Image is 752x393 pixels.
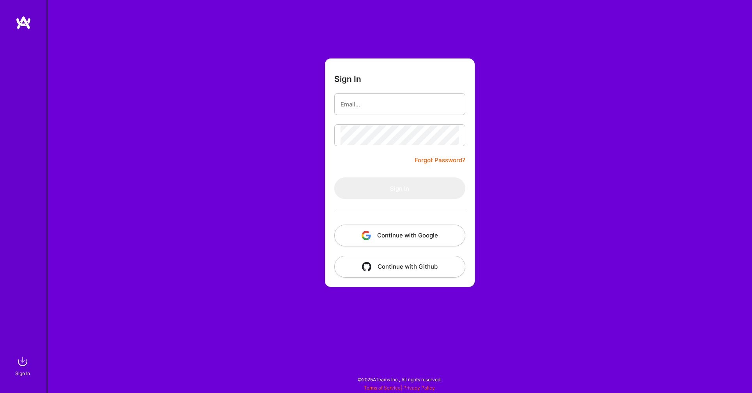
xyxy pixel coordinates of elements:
[362,231,371,240] img: icon
[364,385,401,391] a: Terms of Service
[334,225,465,246] button: Continue with Google
[341,94,459,114] input: Email...
[415,156,465,165] a: Forgot Password?
[334,74,361,84] h3: Sign In
[362,262,371,271] img: icon
[334,177,465,199] button: Sign In
[15,354,30,369] img: sign in
[403,385,435,391] a: Privacy Policy
[15,369,30,377] div: Sign In
[364,385,435,391] span: |
[334,256,465,278] button: Continue with Github
[16,354,30,377] a: sign inSign In
[16,16,31,30] img: logo
[47,370,752,389] div: © 2025 ATeams Inc., All rights reserved.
